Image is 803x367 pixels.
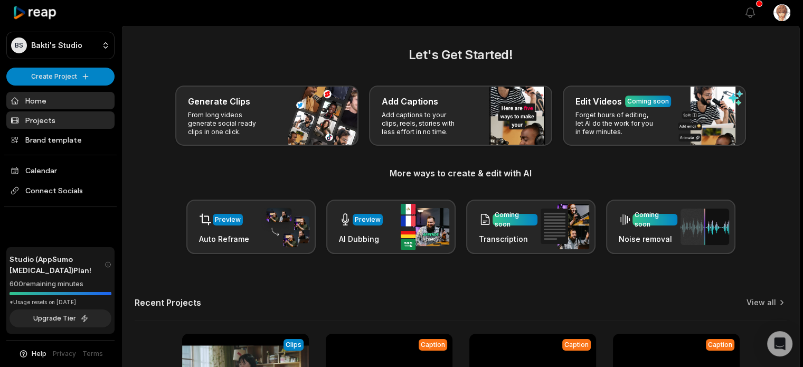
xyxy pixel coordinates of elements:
img: transcription.png [541,204,589,249]
h3: Noise removal [619,233,677,244]
p: Add captions to your clips, reels, stories with less effort in no time. [382,111,464,136]
button: Help [18,349,46,359]
button: Create Project [6,68,115,86]
a: Calendar [6,162,115,179]
img: noise_removal.png [681,209,729,245]
a: Privacy [53,349,76,359]
span: Connect Socials [6,181,115,200]
p: Bakti's Studio [31,41,82,50]
div: Preview [355,215,381,224]
h3: Edit Videos [575,95,622,108]
div: BS [11,37,27,53]
div: Preview [215,215,241,224]
h2: Recent Projects [135,297,201,308]
a: View all [747,297,776,308]
a: Terms [82,349,103,359]
div: Coming soon [635,210,675,229]
a: Home [6,92,115,109]
p: From long videos generate social ready clips in one click. [188,111,270,136]
a: Projects [6,111,115,129]
div: Open Intercom Messenger [767,331,792,356]
h3: AI Dubbing [339,233,383,244]
h2: Let's Get Started! [135,45,787,64]
p: Forget hours of editing, let AI do the work for you in few minutes. [575,111,657,136]
div: Coming soon [495,210,535,229]
img: auto_reframe.png [261,206,309,248]
img: ai_dubbing.png [401,204,449,250]
div: *Usage resets on [DATE] [10,298,111,306]
button: Upgrade Tier [10,309,111,327]
span: Studio (AppSumo [MEDICAL_DATA]) Plan! [10,253,105,276]
div: Coming soon [627,97,669,106]
h3: More ways to create & edit with AI [135,167,787,180]
span: Help [32,349,46,359]
h3: Generate Clips [188,95,250,108]
h3: Add Captions [382,95,438,108]
a: Brand template [6,131,115,148]
h3: Auto Reframe [199,233,249,244]
div: 600 remaining minutes [10,279,111,289]
h3: Transcription [479,233,537,244]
